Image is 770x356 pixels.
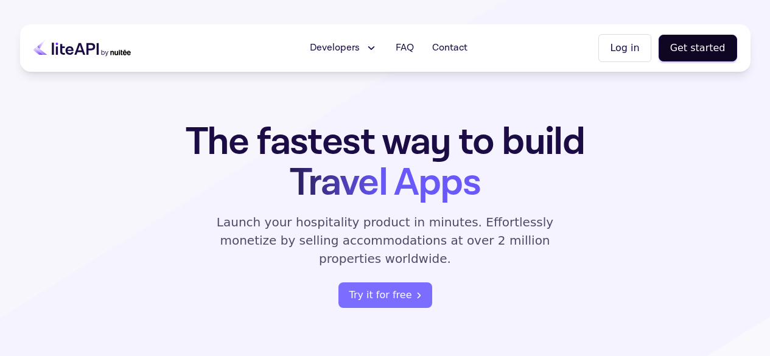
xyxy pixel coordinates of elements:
[425,36,475,60] a: Contact
[659,35,737,61] button: Get started
[338,282,432,308] a: register
[598,34,651,62] button: Log in
[303,36,385,60] button: Developers
[338,282,432,308] button: Try it for free
[203,213,568,268] p: Launch your hospitality product in minutes. Effortlessly monetize by selling accommodations at ov...
[388,36,421,60] a: FAQ
[147,122,623,203] h1: The fastest way to build
[310,41,360,55] span: Developers
[432,41,467,55] span: Contact
[290,158,480,208] span: Travel Apps
[396,41,414,55] span: FAQ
